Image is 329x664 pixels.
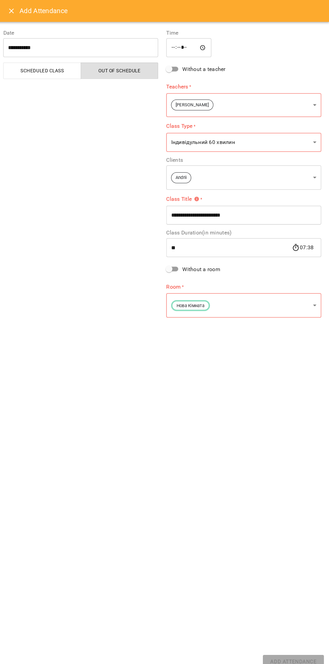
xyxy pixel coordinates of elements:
label: Class Type [169,120,321,128]
div: [PERSON_NAME] [169,92,321,115]
h6: Add Attendance [24,5,72,16]
div: Andrii [169,163,321,187]
button: Out of Schedule [84,62,161,78]
label: Teachers [169,81,321,89]
span: Out of Schedule [89,66,157,74]
div: Індивідульний 60 хвилин [169,131,321,149]
label: Time [169,30,321,35]
label: Clients [169,155,321,160]
label: Date [8,30,160,35]
button: Close [8,3,24,19]
svg: Please specify class title or select clients [196,193,201,198]
div: Нова Кімната [169,289,321,312]
span: Andrii [174,172,193,178]
span: Нова Кімната [175,298,210,304]
label: Room [169,278,321,286]
span: Without a room [184,261,222,269]
span: [PERSON_NAME] [174,100,215,107]
span: Class Title [169,193,201,198]
span: Scheduled class [12,66,81,74]
span: Without a teacher [184,64,227,72]
label: Class Duration(in minutes) [169,226,321,232]
button: Scheduled class [8,62,85,78]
